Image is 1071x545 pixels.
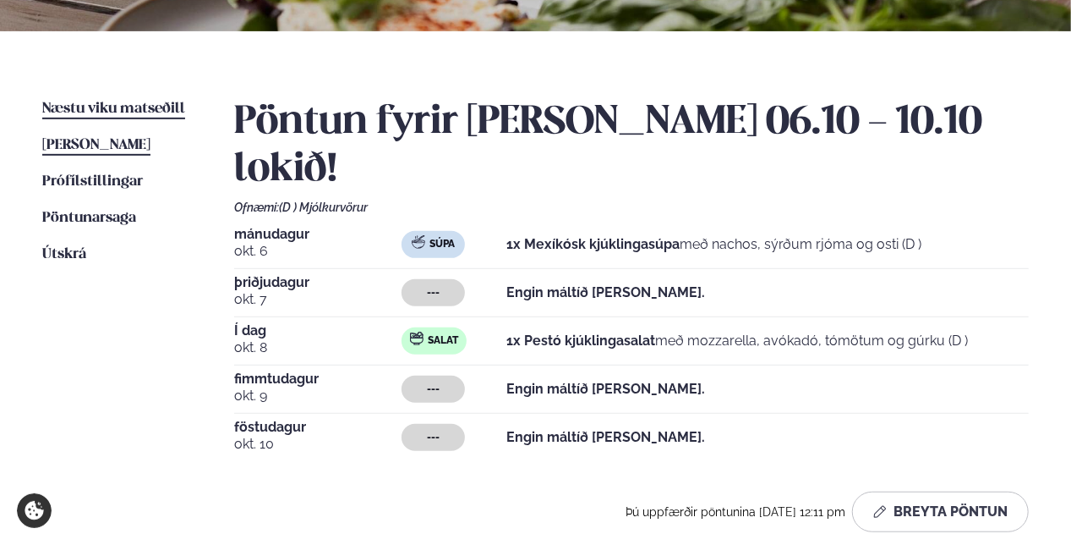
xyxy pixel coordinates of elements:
span: okt. 9 [234,386,402,406]
a: Útskrá [42,245,86,265]
span: Næstu viku matseðill [42,102,185,116]
span: okt. 6 [234,241,402,261]
span: mánudagur [234,228,402,241]
span: --- [427,286,440,300]
span: Prófílstillingar [42,174,143,189]
a: Cookie settings [17,493,52,528]
span: okt. 10 [234,434,402,454]
strong: 1x Mexíkósk kjúklingasúpa [507,236,680,252]
a: Pöntunarsaga [42,208,136,228]
a: [PERSON_NAME] [42,135,150,156]
span: fimmtudagur [234,372,402,386]
a: Næstu viku matseðill [42,99,185,119]
span: Þú uppfærðir pöntunina [DATE] 12:11 pm [626,505,845,519]
span: --- [427,383,440,396]
h2: Pöntun fyrir [PERSON_NAME] 06.10 - 10.10 lokið! [234,99,1030,194]
div: Ofnæmi: [234,201,1030,214]
span: Salat [428,334,458,348]
span: Útskrá [42,247,86,261]
span: okt. 7 [234,289,402,310]
span: --- [427,431,440,444]
span: Súpa [429,238,455,251]
strong: 1x Pestó kjúklingasalat [507,333,656,349]
span: þriðjudagur [234,276,402,289]
span: okt. 8 [234,338,402,358]
strong: Engin máltíð [PERSON_NAME]. [507,381,706,397]
p: með mozzarella, avókadó, tómötum og gúrku (D ) [507,331,969,351]
button: Breyta Pöntun [852,492,1029,532]
span: [PERSON_NAME] [42,138,150,152]
img: salad.svg [410,332,423,345]
span: föstudagur [234,421,402,434]
strong: Engin máltíð [PERSON_NAME]. [507,429,706,445]
span: (D ) Mjólkurvörur [279,201,368,214]
span: Pöntunarsaga [42,211,136,225]
img: soup.svg [412,235,425,249]
a: Prófílstillingar [42,172,143,192]
p: með nachos, sýrðum rjóma og osti (D ) [507,234,922,255]
strong: Engin máltíð [PERSON_NAME]. [507,284,706,300]
span: Í dag [234,324,402,338]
